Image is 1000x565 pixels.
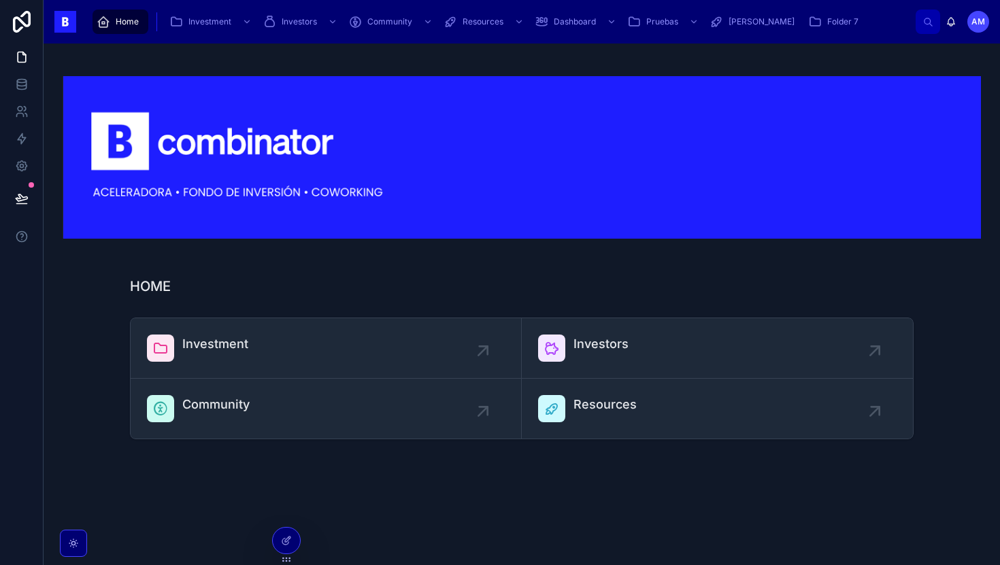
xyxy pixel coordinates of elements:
[623,10,705,34] a: Pruebas
[705,10,804,34] a: [PERSON_NAME]
[182,335,248,354] span: Investment
[439,10,531,34] a: Resources
[165,10,259,34] a: Investment
[531,10,623,34] a: Dashboard
[344,10,439,34] a: Community
[93,10,148,34] a: Home
[54,11,76,33] img: App logo
[130,277,171,296] h1: HOME
[573,395,637,414] span: Resources
[827,16,859,27] span: Folder 7
[116,16,139,27] span: Home
[646,16,678,27] span: Pruebas
[63,76,981,239] img: 18445-Captura-de-Pantalla-2024-03-07-a-las-17.49.44.png
[971,16,985,27] span: AM
[522,379,913,439] a: Resources
[554,16,596,27] span: Dashboard
[729,16,795,27] span: [PERSON_NAME]
[131,379,522,439] a: Community
[522,318,913,379] a: Investors
[367,16,412,27] span: Community
[188,16,231,27] span: Investment
[463,16,503,27] span: Resources
[573,335,629,354] span: Investors
[131,318,522,379] a: Investment
[259,10,344,34] a: Investors
[182,395,250,414] span: Community
[87,7,916,37] div: scrollable content
[804,10,868,34] a: Folder 7
[282,16,317,27] span: Investors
